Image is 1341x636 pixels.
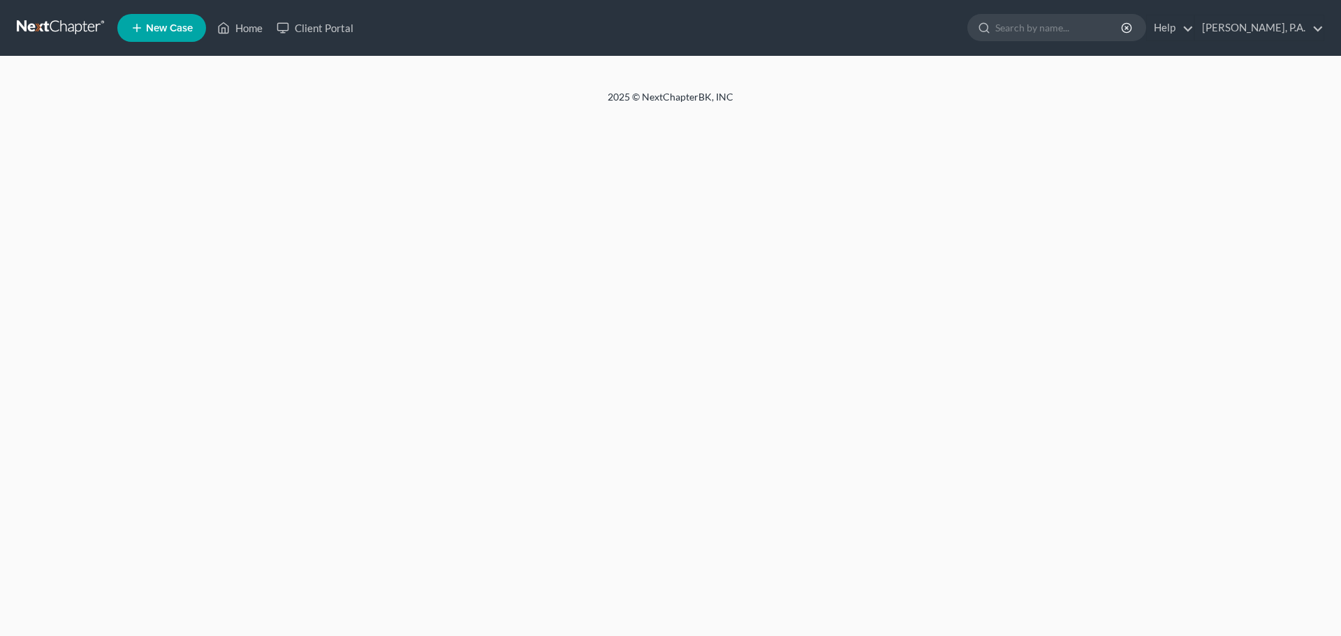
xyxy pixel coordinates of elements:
[272,90,1069,115] div: 2025 © NextChapterBK, INC
[210,15,270,40] a: Home
[995,15,1123,40] input: Search by name...
[1195,15,1324,40] a: [PERSON_NAME], P.A.
[270,15,360,40] a: Client Portal
[1147,15,1194,40] a: Help
[146,23,193,34] span: New Case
